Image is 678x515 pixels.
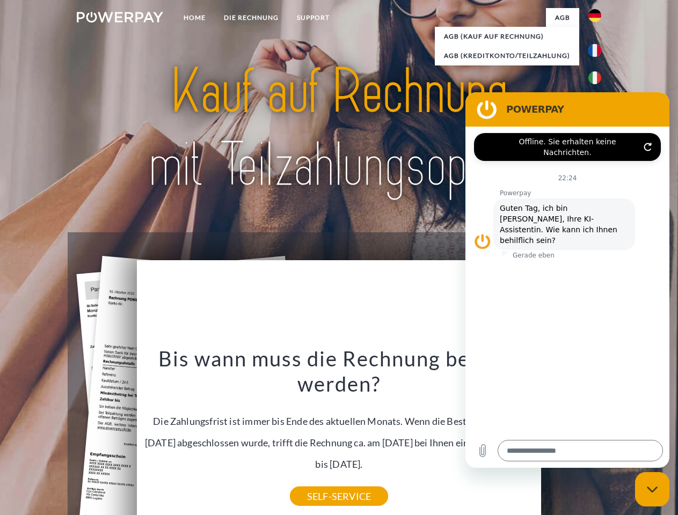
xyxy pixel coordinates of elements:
img: it [588,71,601,84]
a: DIE RECHNUNG [215,8,288,27]
h3: Bis wann muss die Rechnung bezahlt werden? [143,345,535,397]
a: agb [546,8,579,27]
a: SUPPORT [288,8,339,27]
img: de [588,9,601,22]
img: title-powerpay_de.svg [103,51,575,205]
img: logo-powerpay-white.svg [77,12,163,23]
a: SELF-SERVICE [290,487,388,506]
a: Home [174,8,215,27]
img: fr [588,44,601,57]
a: AGB (Kauf auf Rechnung) [435,27,579,46]
iframe: Schaltfläche zum Öffnen des Messaging-Fensters; Konversation läuft [635,472,669,506]
div: Die Zahlungsfrist ist immer bis Ende des aktuellen Monats. Wenn die Bestellung z.B. am [DATE] abg... [143,345,535,496]
a: AGB (Kreditkonto/Teilzahlung) [435,46,579,65]
iframe: Messaging-Fenster [465,92,669,468]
